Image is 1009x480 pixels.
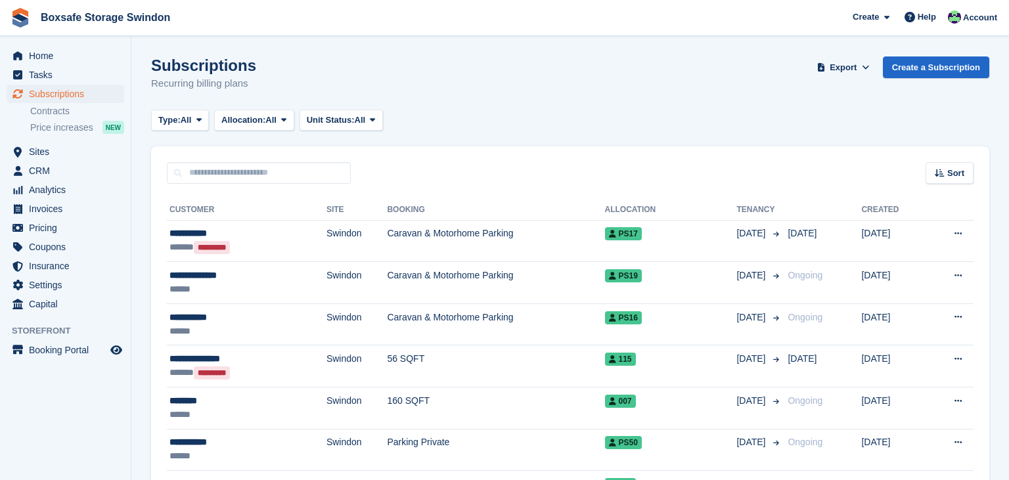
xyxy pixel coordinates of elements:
p: Recurring billing plans [151,76,256,91]
span: Unit Status: [307,114,355,127]
span: [DATE] [736,352,768,366]
div: NEW [102,121,124,134]
td: 160 SQFT [387,387,604,429]
span: Tasks [29,66,108,84]
span: Help [918,11,936,24]
a: menu [7,66,124,84]
a: Boxsafe Storage Swindon [35,7,175,28]
h1: Subscriptions [151,56,256,74]
td: [DATE] [861,220,926,262]
a: menu [7,238,124,256]
a: Contracts [30,105,124,118]
a: Create a Subscription [883,56,989,78]
a: menu [7,162,124,180]
a: menu [7,276,124,294]
td: Swindon [326,220,388,262]
span: Create [853,11,879,24]
span: Subscriptions [29,85,108,103]
a: menu [7,341,124,359]
span: All [265,114,277,127]
span: Account [963,11,997,24]
td: Swindon [326,429,388,471]
td: Swindon [326,303,388,345]
span: PS16 [605,311,642,324]
span: Type: [158,114,181,127]
td: Swindon [326,262,388,304]
span: Storefront [12,324,131,338]
th: Customer [167,200,326,221]
span: Booking Portal [29,341,108,359]
td: Caravan & Motorhome Parking [387,262,604,304]
span: [DATE] [736,311,768,324]
a: Price increases NEW [30,120,124,135]
span: Ongoing [788,270,822,280]
td: Caravan & Motorhome Parking [387,303,604,345]
span: Home [29,47,108,65]
span: [DATE] [736,435,768,449]
img: stora-icon-8386f47178a22dfd0bd8f6a31ec36ba5ce8667c1dd55bd0f319d3a0aa187defe.svg [11,8,30,28]
td: [DATE] [861,303,926,345]
span: [DATE] [736,394,768,408]
span: Analytics [29,181,108,199]
a: menu [7,47,124,65]
span: [DATE] [736,227,768,240]
span: Pricing [29,219,108,237]
td: Swindon [326,345,388,387]
a: menu [7,85,124,103]
span: Price increases [30,121,93,134]
a: menu [7,200,124,218]
span: PS19 [605,269,642,282]
a: Preview store [108,342,124,358]
span: Export [830,61,857,74]
th: Site [326,200,388,221]
td: Parking Private [387,429,604,471]
span: 007 [605,395,636,408]
span: [DATE] [788,353,817,364]
span: Allocation: [221,114,265,127]
span: Ongoing [788,312,822,322]
span: Sort [947,167,964,180]
a: menu [7,257,124,275]
span: [DATE] [736,269,768,282]
span: PS50 [605,436,642,449]
th: Tenancy [736,200,782,221]
span: Insurance [29,257,108,275]
span: CRM [29,162,108,180]
span: Coupons [29,238,108,256]
td: [DATE] [861,387,926,429]
th: Created [861,200,926,221]
span: Sites [29,142,108,161]
td: 56 SQFT [387,345,604,387]
span: All [355,114,366,127]
img: Kim Virabi [948,11,961,24]
a: menu [7,181,124,199]
td: [DATE] [861,262,926,304]
a: menu [7,295,124,313]
span: Invoices [29,200,108,218]
span: 115 [605,353,636,366]
span: Settings [29,276,108,294]
span: PS17 [605,227,642,240]
button: Type: All [151,110,209,131]
button: Export [815,56,872,78]
button: Allocation: All [214,110,294,131]
td: Caravan & Motorhome Parking [387,220,604,262]
th: Booking [387,200,604,221]
span: Ongoing [788,395,822,406]
button: Unit Status: All [300,110,383,131]
span: All [181,114,192,127]
td: [DATE] [861,345,926,387]
a: menu [7,219,124,237]
td: [DATE] [861,429,926,471]
span: [DATE] [788,228,817,238]
span: Capital [29,295,108,313]
a: menu [7,142,124,161]
span: Ongoing [788,437,822,447]
th: Allocation [605,200,737,221]
td: Swindon [326,387,388,429]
